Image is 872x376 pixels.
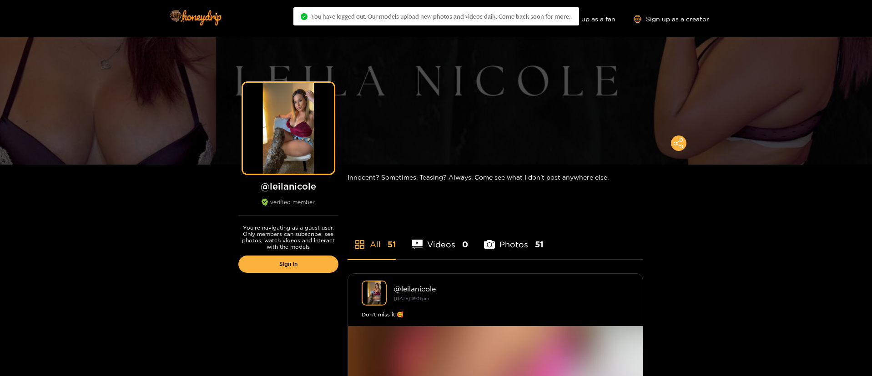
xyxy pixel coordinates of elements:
[348,165,643,190] div: Innocent? Sometimes. Teasing? Always. Come see what I don’t post anywhere else.
[535,239,544,250] span: 51
[634,15,709,23] a: Sign up as a creator
[238,256,338,273] a: Sign in
[238,199,338,216] div: verified member
[362,281,387,306] img: leilanicole
[301,13,307,20] span: check-circle
[394,285,629,293] div: @ leilanicole
[311,13,572,20] span: You have logged out. Our models upload new photos and videos daily. Come back soon for more..
[354,239,365,250] span: appstore
[553,15,615,23] a: Sign up as a fan
[348,218,396,259] li: All
[362,310,629,319] div: Don't miss it!🥰
[412,218,469,259] li: Videos
[388,239,396,250] span: 51
[238,180,338,192] h1: @ leilanicole
[394,296,429,301] small: [DATE] 18:01 pm
[484,218,544,259] li: Photos
[238,225,338,250] p: You're navigating as a guest user. Only members can subscribe, see photos, watch videos and inter...
[462,239,468,250] span: 0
